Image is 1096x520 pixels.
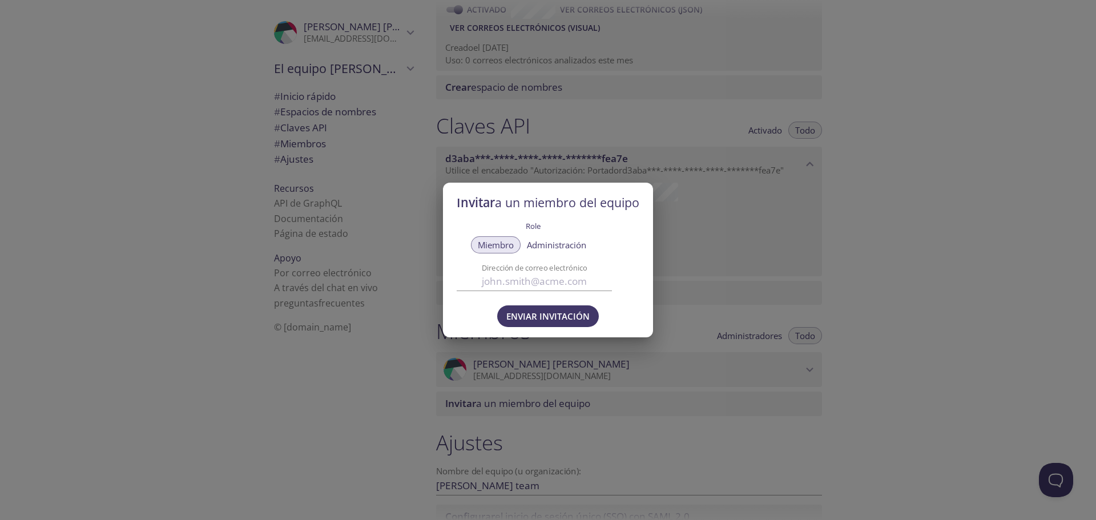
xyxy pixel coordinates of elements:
[457,194,495,211] font: Invitar
[457,272,612,291] input: john.smith@acme.com
[497,305,599,327] button: Enviar invitación
[495,194,639,211] font: a un miembro del equipo
[478,239,514,251] font: Miembro
[506,311,590,322] font: Enviar invitación
[520,236,593,253] button: Administración
[527,239,586,251] font: Administración
[526,221,541,232] font: Role
[482,263,587,272] font: Dirección de correo electrónico
[471,236,521,253] button: Miembro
